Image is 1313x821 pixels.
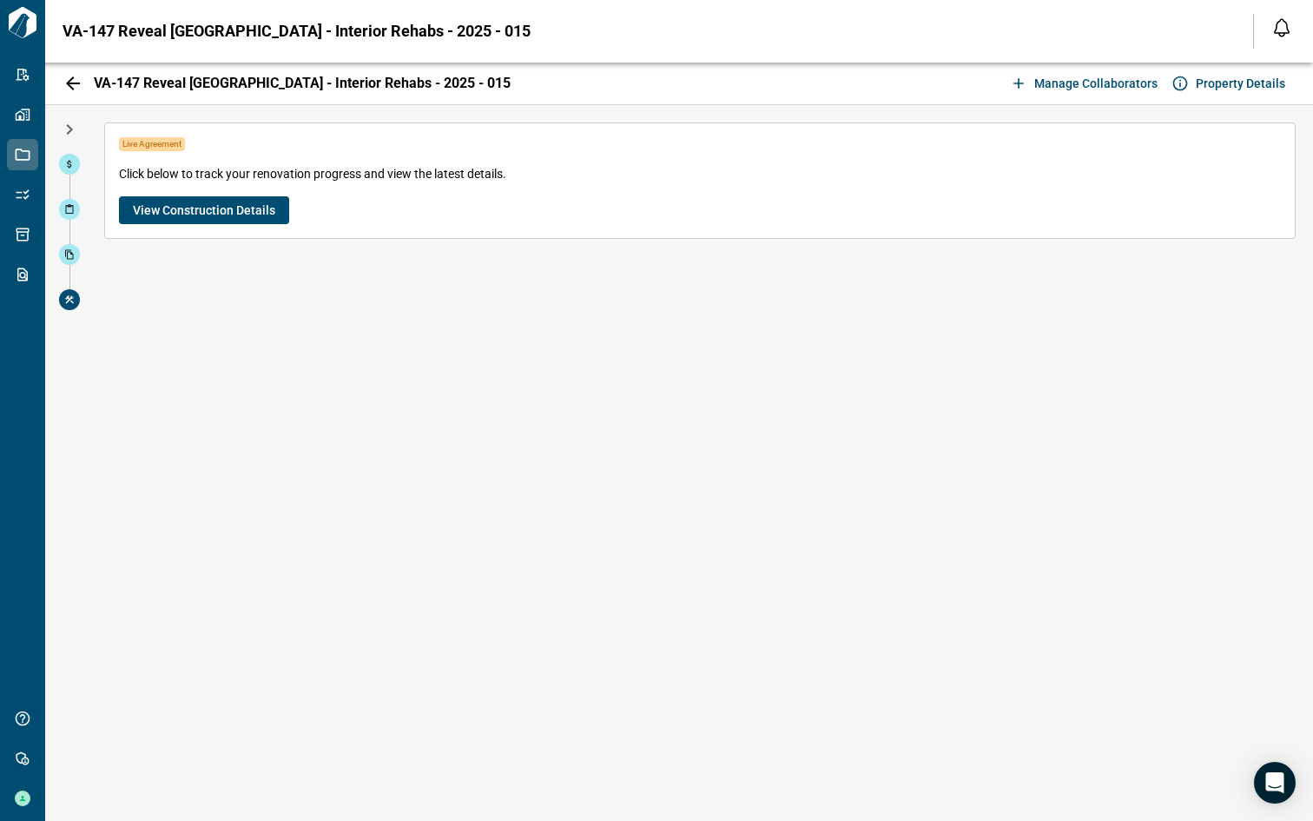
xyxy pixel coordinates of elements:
[1168,70,1292,97] button: Property Details
[119,196,289,224] button: View Construction Details
[94,75,511,92] span: VA-147 Reveal [GEOGRAPHIC_DATA] - Interior Rehabs - 2025 - 015
[63,23,531,40] span: VA-147 Reveal [GEOGRAPHIC_DATA] - Interior Rehabs - 2025 - 015
[119,137,185,151] span: Live Agreement
[1196,75,1285,92] span: Property Details
[1254,762,1296,804] div: Open Intercom Messenger
[119,165,506,182] span: Click below to track your renovation progress and view the latest details.
[1034,75,1158,92] span: Manage collaborators
[1268,14,1296,42] button: Open notification feed
[1006,70,1165,97] button: Manage collaborators
[133,202,275,219] span: View Construction Details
